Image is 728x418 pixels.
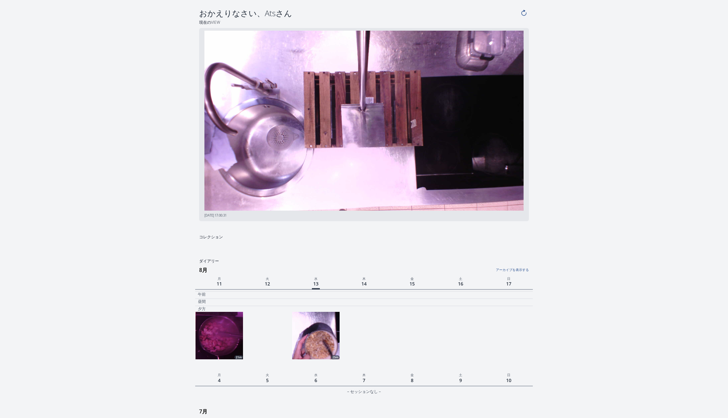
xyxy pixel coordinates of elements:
[263,279,271,288] span: 12
[234,355,243,359] div: 21m
[457,279,465,288] span: 16
[198,306,206,312] p: 夕方
[195,234,362,240] h2: コレクション
[416,264,529,272] a: アーカイブを表示する
[243,372,291,377] p: 火
[436,275,484,281] p: 土
[361,376,367,385] span: 7
[436,372,484,377] p: 土
[312,279,320,289] span: 13
[485,275,533,281] p: 日
[195,275,243,281] p: 月
[505,279,513,288] span: 17
[198,299,206,304] p: 昼間
[195,258,533,264] h2: ダイアリー
[204,213,227,218] span: [DATE] 17:00:31
[292,312,340,359] a: 25m
[360,279,368,288] span: 14
[199,406,533,417] h3: 7月
[331,355,340,359] div: 25m
[388,275,436,281] p: 金
[195,372,243,377] p: 月
[292,372,340,377] p: 水
[196,312,243,359] img: 250811182529_thumb.jpeg
[409,376,415,385] span: 8
[265,376,270,385] span: 5
[505,376,513,385] span: 10
[195,388,533,396] div: – セッションなし –
[408,279,416,288] span: 15
[215,279,223,288] span: 11
[485,372,533,377] p: 日
[340,372,388,377] p: 木
[204,31,524,211] img: 20250813170031.jpeg
[196,312,243,359] a: 21m
[313,376,318,385] span: 6
[199,8,519,18] h4: おかえりなさい、Atsさん
[292,312,340,359] img: 250813160503_thumb.jpeg
[292,275,340,281] p: 水
[198,292,206,297] p: 午前
[195,20,533,25] h2: 現在のView
[199,265,533,275] h3: 8月
[243,275,291,281] p: 火
[388,372,436,377] p: 金
[458,376,463,385] span: 9
[340,275,388,281] p: 木
[217,376,222,385] span: 4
